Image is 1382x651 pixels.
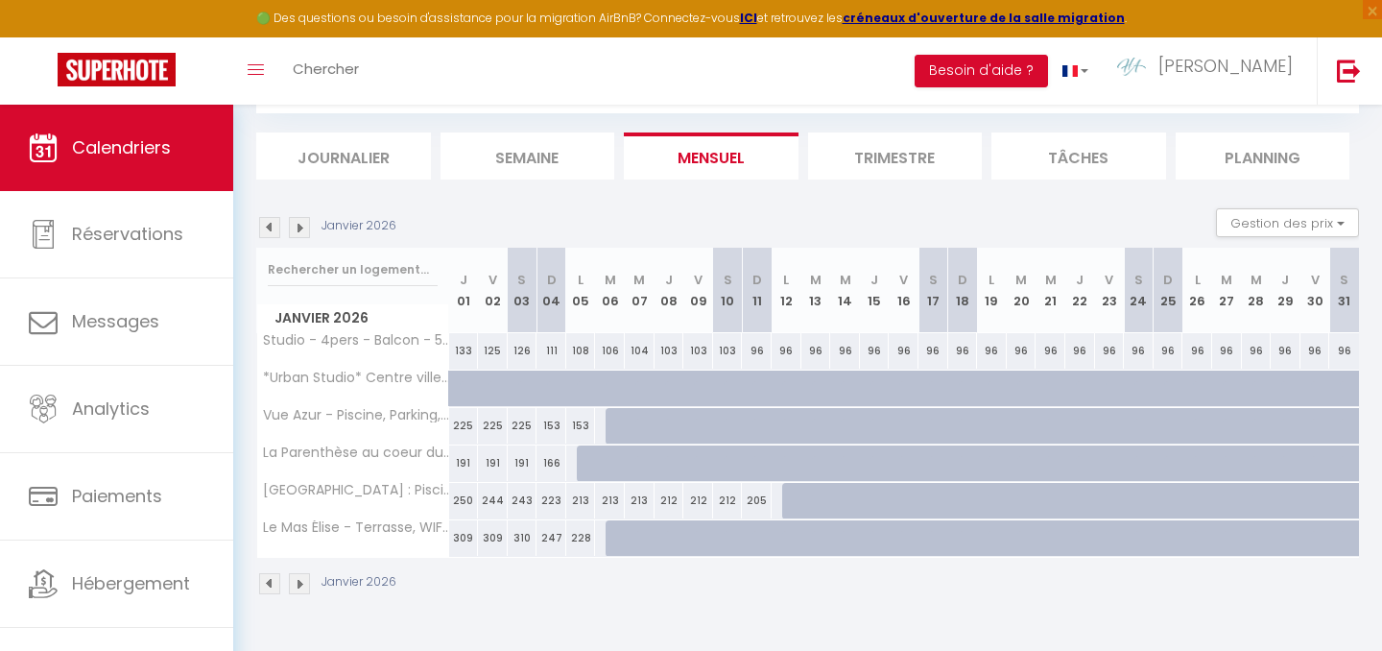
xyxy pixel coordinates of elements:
th: 27 [1212,248,1242,333]
li: Journalier [256,133,431,180]
div: 103 [655,333,684,369]
th: 01 [449,248,479,333]
div: 191 [508,446,537,481]
div: 250 [449,483,479,518]
div: 96 [948,333,978,369]
div: 191 [478,446,508,481]
span: Réservations [72,222,183,246]
th: 05 [566,248,596,333]
a: ICI [740,10,757,26]
th: 15 [860,248,890,333]
span: Studio - 4pers - Balcon - 5mn Plages - 12mn Palais [260,333,452,348]
abbr: S [517,271,526,289]
th: 06 [595,248,625,333]
span: Messages [72,309,159,333]
abbr: V [1311,271,1320,289]
abbr: V [694,271,703,289]
div: 103 [713,333,743,369]
abbr: V [1105,271,1113,289]
th: 14 [830,248,860,333]
th: 07 [625,248,655,333]
div: 96 [1036,333,1065,369]
abbr: M [1221,271,1232,289]
div: 223 [536,483,566,518]
th: 03 [508,248,537,333]
div: 212 [655,483,684,518]
div: 103 [683,333,713,369]
span: Chercher [293,59,359,79]
span: Vue Azur - Piscine, Parking, [GEOGRAPHIC_DATA], [GEOGRAPHIC_DATA], WIFI [260,408,452,422]
abbr: L [783,271,789,289]
p: Janvier 2026 [322,217,396,235]
th: 24 [1124,248,1154,333]
th: 31 [1329,248,1359,333]
div: 126 [508,333,537,369]
div: 96 [1300,333,1330,369]
abbr: J [665,271,673,289]
div: 213 [595,483,625,518]
abbr: M [810,271,822,289]
th: 13 [801,248,831,333]
button: Gestion des prix [1216,208,1359,237]
div: 96 [1095,333,1125,369]
abbr: S [1340,271,1348,289]
div: 247 [536,520,566,556]
abbr: L [1195,271,1201,289]
abbr: M [633,271,645,289]
div: 228 [566,520,596,556]
li: Semaine [441,133,615,180]
li: Planning [1176,133,1350,180]
th: 26 [1182,248,1212,333]
th: 22 [1065,248,1095,333]
abbr: D [547,271,557,289]
div: 96 [1065,333,1095,369]
abbr: V [899,271,908,289]
th: 17 [918,248,948,333]
div: 213 [625,483,655,518]
div: 213 [566,483,596,518]
div: 96 [1007,333,1036,369]
th: 12 [772,248,801,333]
div: 96 [918,333,948,369]
div: 96 [1271,333,1300,369]
button: Ouvrir le widget de chat LiveChat [15,8,73,65]
th: 16 [889,248,918,333]
span: *Urban Studio* Centre ville [GEOGRAPHIC_DATA] [260,371,452,385]
div: 96 [1212,333,1242,369]
div: 111 [536,333,566,369]
span: Calendriers [72,135,171,159]
abbr: S [724,271,732,289]
li: Trimestre [808,133,983,180]
div: 153 [566,408,596,444]
a: créneaux d'ouverture de la salle migration [843,10,1125,26]
div: 96 [977,333,1007,369]
th: 29 [1271,248,1300,333]
th: 23 [1095,248,1125,333]
img: Super Booking [58,53,176,86]
abbr: M [840,271,851,289]
div: 244 [478,483,508,518]
div: 96 [1182,333,1212,369]
span: [GEOGRAPHIC_DATA] : Piscine-Parking-Vue mer-Clim-[GEOGRAPHIC_DATA] [260,483,452,497]
div: 212 [713,483,743,518]
span: Janvier 2026 [257,304,448,332]
abbr: D [1163,271,1173,289]
div: 225 [449,408,479,444]
th: 08 [655,248,684,333]
button: Besoin d'aide ? [915,55,1048,87]
div: 205 [742,483,772,518]
div: 96 [1242,333,1272,369]
th: 21 [1036,248,1065,333]
abbr: L [578,271,584,289]
th: 28 [1242,248,1272,333]
th: 11 [742,248,772,333]
div: 96 [772,333,801,369]
th: 30 [1300,248,1330,333]
th: 25 [1154,248,1183,333]
abbr: D [958,271,967,289]
abbr: V [488,271,497,289]
div: 225 [478,408,508,444]
div: 96 [889,333,918,369]
div: 106 [595,333,625,369]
